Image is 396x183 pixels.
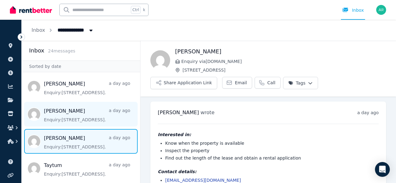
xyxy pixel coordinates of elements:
span: Call [267,80,275,86]
li: Find out the length of the lease and obtain a rental application [165,155,379,161]
a: [PERSON_NAME]a day agoEnquiry:[STREET_ADDRESS]. [44,135,130,150]
img: Aram Rudd [376,5,386,15]
a: Call [255,77,281,89]
span: Ctrl [131,6,140,14]
img: RentBetter [10,5,52,15]
nav: Breadcrumb [22,20,104,41]
span: [STREET_ADDRESS] [183,67,386,73]
span: Email [235,80,247,86]
button: Share Application Link [150,77,217,89]
h1: [PERSON_NAME] [175,47,386,56]
span: 24 message s [48,48,75,53]
span: [PERSON_NAME] [158,110,199,115]
a: Taytuma day agoEnquiry:[STREET_ADDRESS]. [44,162,130,177]
li: Inspect the property [165,148,379,154]
div: Open Intercom Messenger [375,162,390,177]
button: Tags [283,77,318,89]
span: Enquiry via [DOMAIN_NAME] [181,58,386,64]
a: [EMAIL_ADDRESS][DOMAIN_NAME] [165,178,241,183]
a: [PERSON_NAME]a day agoEnquiry:[STREET_ADDRESS]. [44,107,130,123]
span: wrote [200,110,214,115]
div: Sorted by date [22,60,140,72]
span: Tags [288,80,305,86]
span: k [143,7,145,12]
h2: Inbox [29,46,44,55]
h4: Interested in: [158,131,379,138]
a: Inbox [32,27,45,33]
a: [PERSON_NAME]a day agoEnquiry:[STREET_ADDRESS]. [44,80,130,96]
h4: Contact details: [158,168,379,175]
li: Know when the property is available [165,140,379,146]
a: Email [222,77,252,89]
time: a day ago [357,110,379,115]
img: Jason Burge [150,50,170,70]
div: Inbox [342,7,364,13]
